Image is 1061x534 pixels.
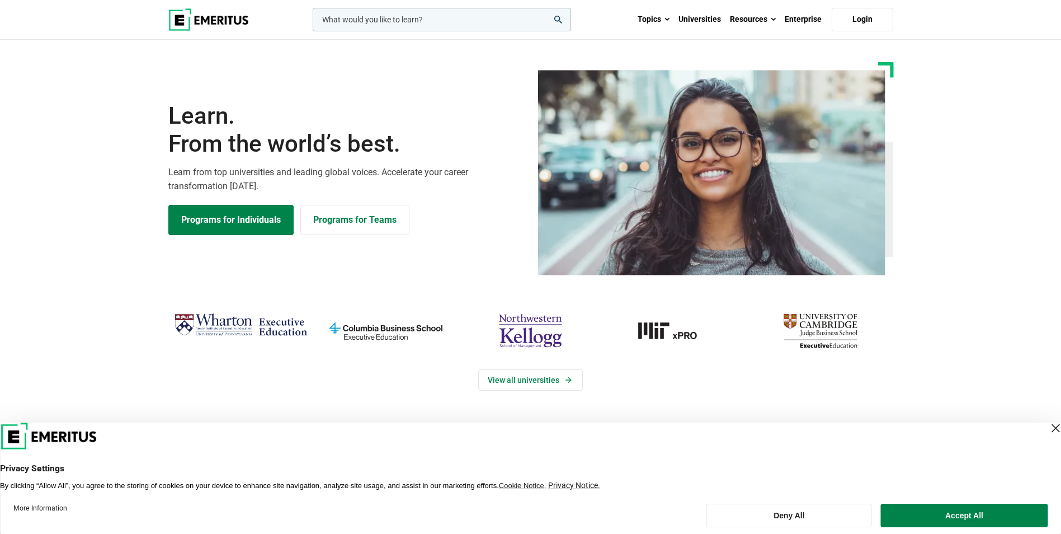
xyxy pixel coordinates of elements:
a: Explore Programs [168,205,294,235]
img: northwestern-kellogg [464,309,597,353]
p: Learn from top universities and leading global voices. Accelerate your career transformation [DATE]. [168,165,524,194]
img: Learn from the world's best [538,70,885,275]
span: From the world’s best. [168,130,524,158]
img: Wharton Executive Education [174,309,308,342]
a: View Universities [478,369,583,391]
a: Login [832,8,893,31]
a: Explore for Business [300,205,409,235]
input: woocommerce-product-search-field-0 [313,8,571,31]
img: cambridge-judge-business-school [753,309,887,353]
h1: Learn. [168,102,524,158]
a: MIT-xPRO [609,309,742,353]
img: columbia-business-school [319,309,452,353]
img: MIT xPRO [609,309,742,353]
